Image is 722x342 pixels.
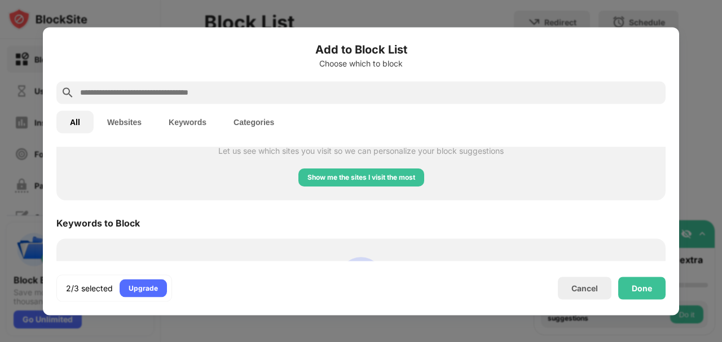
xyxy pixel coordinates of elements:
div: Show me the sites I visit the most [307,172,415,183]
div: Done [632,283,652,292]
button: Keywords [155,110,220,133]
img: block-by-keyword.svg [334,252,388,306]
button: All [56,110,94,133]
img: search.svg [61,86,74,99]
div: Choose which to block [56,59,666,68]
div: Cancel [571,283,598,293]
div: 2/3 selected [66,282,113,294]
button: Websites [94,110,155,133]
div: Let us see which sites you visit so we can personalize your block suggestions [218,146,504,155]
button: Categories [220,110,288,133]
div: Keywords to Block [56,217,140,228]
div: Upgrade [129,282,158,294]
h6: Add to Block List [56,41,666,57]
